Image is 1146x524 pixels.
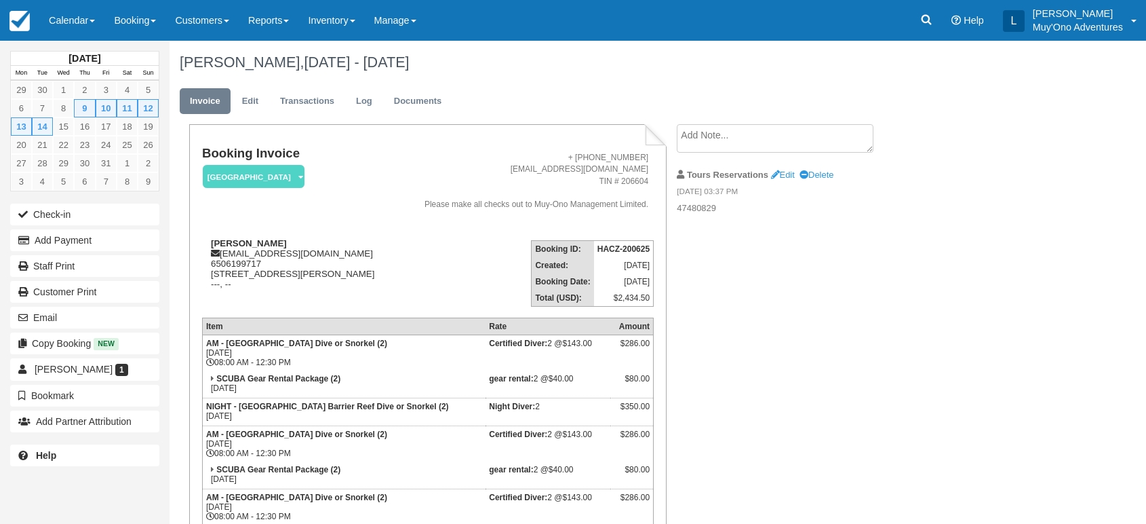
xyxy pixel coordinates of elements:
em: [GEOGRAPHIC_DATA] [203,165,304,189]
a: 18 [117,117,138,136]
b: Help [36,450,56,461]
a: 25 [117,136,138,154]
h1: Booking Invoice [202,147,393,161]
th: Sat [117,66,138,81]
strong: Night Diver [489,402,535,411]
a: 2 [74,81,95,99]
a: 7 [32,99,53,117]
strong: AM - [GEOGRAPHIC_DATA] Dive or Snorkel (2) [206,339,387,348]
th: Booking Date: [532,274,594,290]
a: 30 [32,81,53,99]
div: $286.00 [614,339,650,359]
th: Tue [32,66,53,81]
a: 24 [96,136,117,154]
em: [DATE] 03:37 PM [677,186,905,201]
div: [EMAIL_ADDRESS][DOMAIN_NAME] 6506199717 [STREET_ADDRESS][PERSON_NAME] ---, -- [202,238,393,306]
td: 2 @ [486,426,610,462]
img: checkfront-main-nav-mini-logo.png [9,11,30,31]
a: 29 [11,81,32,99]
a: 12 [138,99,159,117]
td: $2,434.50 [594,290,654,307]
a: 1 [53,81,74,99]
a: 31 [96,154,117,172]
th: Created: [532,257,594,274]
a: 27 [11,154,32,172]
strong: [DATE] [68,53,100,64]
p: Muy'Ono Adventures [1033,20,1123,34]
a: Staff Print [10,255,159,277]
th: Amount [610,318,654,335]
a: Edit [232,88,269,115]
a: 15 [53,117,74,136]
span: [DATE] - [DATE] [304,54,409,71]
strong: gear rental [489,465,533,474]
td: [DATE] [202,371,486,398]
a: 5 [53,172,74,191]
a: 21 [32,136,53,154]
div: $80.00 [614,465,650,485]
a: 30 [74,154,95,172]
p: 47480829 [677,202,905,215]
strong: Certified Diver [489,339,547,348]
th: Total (USD): [532,290,594,307]
th: Item [202,318,486,335]
td: 2 @ [486,462,610,489]
strong: AM - [GEOGRAPHIC_DATA] Dive or Snorkel (2) [206,493,387,502]
th: Rate [486,318,610,335]
th: Wed [53,66,74,81]
td: [DATE] [202,398,486,426]
th: Booking ID: [532,240,594,257]
td: [DATE] [594,257,654,274]
strong: Certified Diver [489,493,547,502]
a: Log [346,88,382,115]
a: 22 [53,136,74,154]
button: Bookmark [10,385,159,407]
strong: HACZ-200625 [597,244,650,254]
button: Add Payment [10,229,159,251]
a: Help [10,445,159,466]
th: Mon [11,66,32,81]
a: 13 [11,117,32,136]
a: 2 [138,154,159,172]
div: $350.00 [614,402,650,422]
td: 2 @ [486,335,610,371]
a: 10 [96,99,117,117]
div: $286.00 [614,493,650,513]
th: Fri [96,66,117,81]
div: $80.00 [614,374,650,394]
a: Transactions [270,88,344,115]
button: Check-in [10,204,159,225]
strong: SCUBA Gear Rental Package (2) [216,374,340,383]
strong: gear rental [489,374,533,383]
a: 20 [11,136,32,154]
strong: [PERSON_NAME] [211,238,287,248]
span: [PERSON_NAME] [35,364,113,375]
a: Delete [799,170,833,180]
span: $143.00 [563,493,592,502]
a: 19 [138,117,159,136]
td: 2 @ [486,371,610,398]
td: 2 [486,398,610,426]
a: 4 [32,172,53,191]
span: New [94,338,119,350]
span: $40.00 [549,465,574,474]
a: 9 [138,172,159,191]
a: 23 [74,136,95,154]
a: 8 [53,99,74,117]
a: 29 [53,154,74,172]
td: [DATE] 08:00 AM - 12:30 PM [202,335,486,371]
a: 3 [96,81,117,99]
div: $286.00 [614,430,650,450]
a: 11 [117,99,138,117]
a: 28 [32,154,53,172]
a: 5 [138,81,159,99]
h1: [PERSON_NAME], [180,54,1019,71]
a: 1 [117,154,138,172]
button: Email [10,307,159,329]
a: [GEOGRAPHIC_DATA] [202,164,300,189]
a: 4 [117,81,138,99]
span: $143.00 [563,430,592,439]
td: [DATE] 08:00 AM - 12:30 PM [202,426,486,462]
a: 17 [96,117,117,136]
span: Help [964,15,984,26]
